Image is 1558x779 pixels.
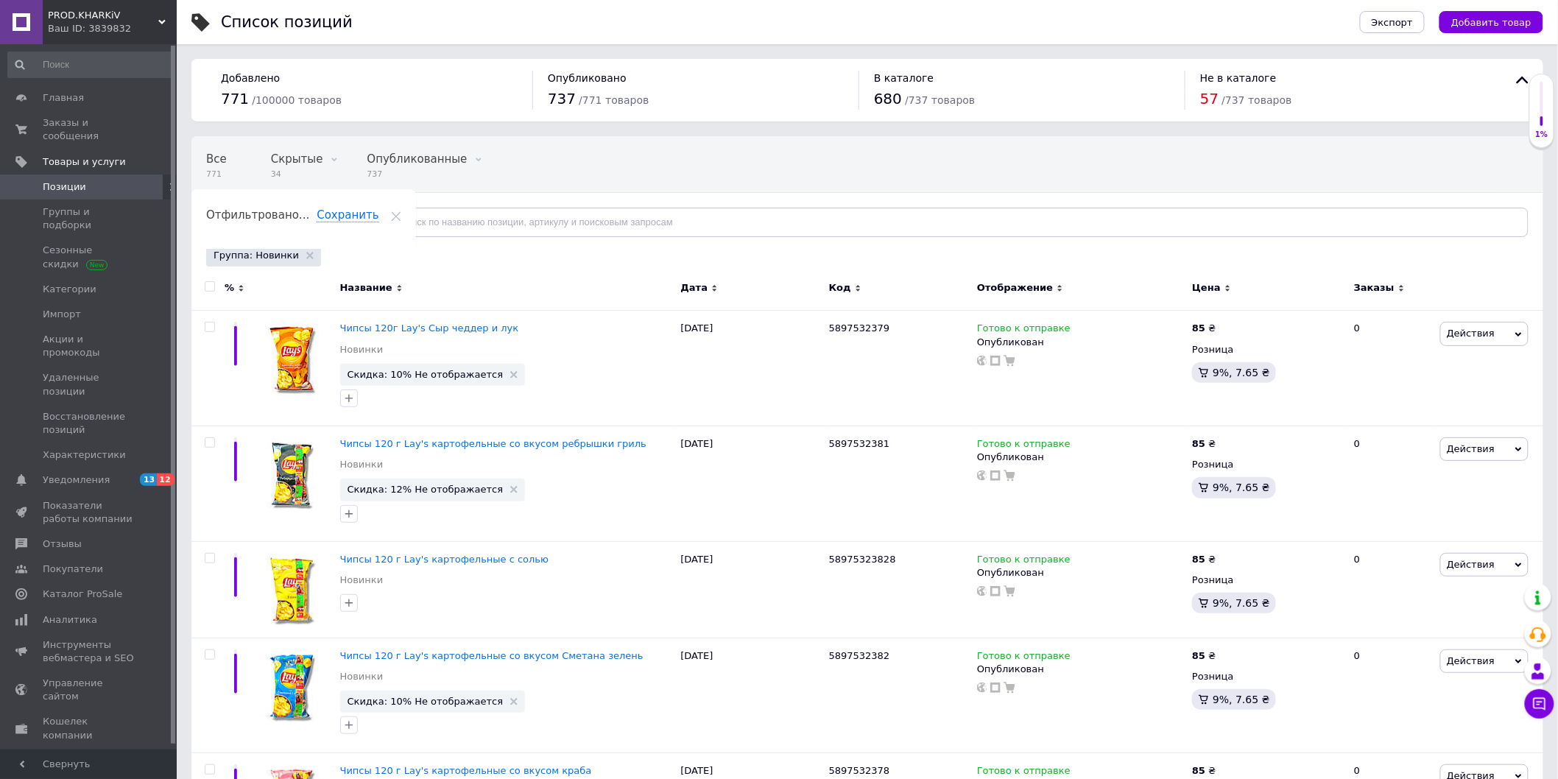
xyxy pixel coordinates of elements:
[214,249,299,262] span: Группа: Новинки
[1192,553,1216,566] div: ₴
[157,473,174,486] span: 12
[340,670,384,683] a: Новинки
[1447,328,1495,339] span: Действия
[221,90,249,107] span: 771
[1447,443,1495,454] span: Действия
[43,613,97,627] span: Аналитика
[1439,11,1543,33] button: Добавить товар
[373,208,1529,237] input: Поиск по названию позиции, артикулу и поисковым запросам
[1192,437,1216,451] div: ₴
[255,649,328,723] img: Чипсы 120 г Lay's картофельные со вкусом Сметана зелень
[43,371,136,398] span: Удаленные позиции
[43,499,136,526] span: Показатели работы компании
[340,765,592,776] a: Чипсы 120 г Lay's картофельные со вкусом краба
[43,180,86,194] span: Позиции
[43,638,136,665] span: Инструменты вебмастера и SEO
[43,205,136,232] span: Группы и подборки
[1192,650,1205,661] b: 85
[829,554,896,565] span: 58975323828
[977,336,1185,349] div: Опубликован
[43,283,96,296] span: Категории
[340,281,392,295] span: Название
[977,554,1071,569] span: Готово к отправке
[367,169,468,180] span: 737
[677,426,825,542] div: [DATE]
[677,311,825,426] div: [DATE]
[1192,764,1216,778] div: ₴
[43,588,122,601] span: Каталог ProSale
[340,438,646,449] a: Чипсы 120 г Lay's картофельные со вкусом ребрышки гриль
[43,448,126,462] span: Характеристики
[905,94,975,106] span: / 737 товаров
[140,473,157,486] span: 13
[1200,90,1219,107] span: 57
[977,566,1185,579] div: Опубликован
[1345,311,1437,426] div: 0
[1345,426,1437,542] div: 0
[206,208,309,222] span: Отфильтровано...
[1447,655,1495,666] span: Действия
[206,152,227,166] span: Все
[977,322,1071,338] span: Готово к отправке
[829,322,890,334] span: 5897532379
[1345,638,1437,753] div: 0
[340,458,384,471] a: Новинки
[1192,322,1205,334] b: 85
[681,281,708,295] span: Дата
[874,72,934,84] span: В каталоге
[1192,343,1342,356] div: Розница
[1372,17,1413,28] span: Экспорт
[1192,322,1216,335] div: ₴
[225,281,234,295] span: %
[829,281,851,295] span: Код
[977,663,1185,676] div: Опубликован
[206,169,227,180] span: 771
[340,343,384,356] a: Новинки
[1345,541,1437,638] div: 0
[1192,649,1216,663] div: ₴
[43,473,110,487] span: Уведомления
[348,697,504,706] span: Скидка: 10% Не отображается
[829,650,890,661] span: 5897532382
[255,437,328,511] img: Чипсы 120 г Lay's картофельные со вкусом ребрышки гриль
[977,650,1071,666] span: Готово к отправке
[1354,281,1395,295] span: Заказы
[348,484,504,494] span: Скидка: 12% Не отображается
[43,537,82,551] span: Отзывы
[977,451,1185,464] div: Опубликован
[43,308,81,321] span: Импорт
[271,152,323,166] span: Скрытые
[367,152,468,166] span: Опубликованные
[221,15,353,30] div: Список позиций
[317,208,378,222] span: Сохранить
[340,554,549,565] span: Чипсы 120 г Lay's картофельные с солью
[348,370,504,379] span: Скидка: 10% Не отображается
[43,91,84,105] span: Главная
[43,410,136,437] span: Восстановление позиций
[48,22,177,35] div: Ваш ID: 3839832
[1213,597,1270,609] span: 9%, 7.65 ₴
[255,553,328,627] img: Чипсы 120 г Lay's картофельные с солью
[1192,281,1221,295] span: Цена
[43,563,103,576] span: Покупатели
[1192,670,1342,683] div: Розница
[43,715,136,741] span: Кошелек компании
[43,116,136,143] span: Заказы и сообщения
[1192,574,1342,587] div: Розница
[1192,458,1342,471] div: Розница
[1192,554,1205,565] b: 85
[677,638,825,753] div: [DATE]
[43,333,136,359] span: Акции и промокоды
[340,322,519,334] a: Чипсы 120г Lay's Сыр чеддер и лук
[43,155,126,169] span: Товары и услуги
[1213,367,1270,378] span: 9%, 7.65 ₴
[7,52,174,78] input: Поиск
[271,169,323,180] span: 34
[340,650,644,661] span: Чипсы 120 г Lay's картофельные со вкусом Сметана зелень
[579,94,649,106] span: / 771 товаров
[977,438,1071,454] span: Готово к отправке
[43,244,136,270] span: Сезонные скидки
[874,90,902,107] span: 680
